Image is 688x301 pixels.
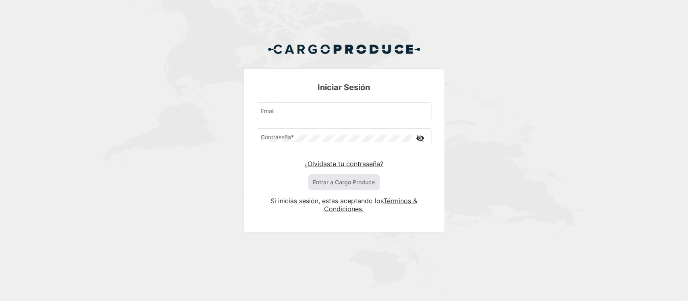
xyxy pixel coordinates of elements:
span: Si inicias sesión, estas aceptando los [271,197,384,205]
mat-icon: visibility_off [416,133,425,143]
h3: Iniciar Sesión [257,82,432,93]
a: ¿Olvidaste tu contraseña? [305,160,384,168]
img: Cargo Produce Logo [268,39,421,59]
a: Términos & Condiciones. [324,197,418,213]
